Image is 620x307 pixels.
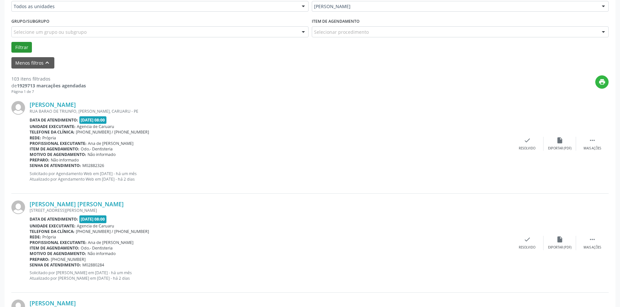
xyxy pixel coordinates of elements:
[30,240,87,245] b: Profissional executante:
[30,117,78,123] b: Data de atendimento:
[589,236,596,243] i: 
[30,163,81,168] b: Senha de atendimento:
[88,141,133,146] span: Ana de [PERSON_NAME]
[524,236,531,243] i: check
[548,245,572,250] div: Exportar (PDF)
[82,262,104,268] span: M02880284
[30,270,511,281] p: Solicitado por [PERSON_NAME] em [DATE] - há um mês Atualizado por [PERSON_NAME] em [DATE] - há 2 ...
[30,216,78,222] b: Data de atendimento:
[30,135,41,141] b: Rede:
[42,135,56,141] span: Própria
[11,42,32,53] button: Filtrar
[524,137,531,144] i: check
[595,75,609,89] button: print
[30,101,76,108] a: [PERSON_NAME]
[76,229,149,234] span: [PHONE_NUMBER] / [PHONE_NUMBER]
[42,234,56,240] span: Própria
[314,29,369,35] span: Selecionar procedimento
[88,251,116,256] span: Não informado
[30,157,49,163] b: Preparo:
[30,262,81,268] b: Senha de atendimento:
[556,236,563,243] i: insert_drive_file
[30,257,49,262] b: Preparo:
[30,208,511,213] div: [STREET_ADDRESS][PERSON_NAME]
[589,137,596,144] i: 
[17,83,86,89] strong: 1929713 marcações agendadas
[30,234,41,240] b: Rede:
[14,3,295,10] span: Todos as unidades
[11,16,49,26] label: Grupo/Subgrupo
[599,78,606,85] i: print
[30,109,511,114] div: RUA BARAO DE TRIUNFO, [PERSON_NAME], CARUARU - PE
[82,163,104,168] span: M02882326
[77,124,114,129] span: Agencia de Caruaru
[88,240,133,245] span: Ana de [PERSON_NAME]
[548,146,572,151] div: Exportar (PDF)
[51,157,79,163] span: Não informado
[556,137,563,144] i: insert_drive_file
[11,89,86,95] div: Página 1 de 7
[30,200,124,208] a: [PERSON_NAME] [PERSON_NAME]
[30,245,79,251] b: Item de agendamento:
[77,223,114,229] span: Agencia de Caruaru
[30,171,511,182] p: Solicitado por Agendamento Web em [DATE] - há um mês Atualizado por Agendamento Web em [DATE] - h...
[11,200,25,214] img: img
[79,215,107,223] span: [DATE] 08:00
[30,124,76,129] b: Unidade executante:
[312,16,360,26] label: Item de agendamento
[79,116,107,124] span: [DATE] 08:00
[11,101,25,115] img: img
[30,152,86,157] b: Motivo de agendamento:
[88,152,116,157] span: Não informado
[30,229,75,234] b: Telefone da clínica:
[30,300,76,307] a: [PERSON_NAME]
[14,29,87,35] span: Selecione um grupo ou subgrupo
[11,57,54,69] button: Menos filtroskeyboard_arrow_up
[51,257,86,262] span: [PHONE_NUMBER]
[30,146,79,152] b: Item de agendamento:
[76,129,149,135] span: [PHONE_NUMBER] / [PHONE_NUMBER]
[11,75,86,82] div: 103 itens filtrados
[30,129,75,135] b: Telefone da clínica:
[584,245,601,250] div: Mais ações
[11,82,86,89] div: de
[30,141,87,146] b: Profissional executante:
[30,223,76,229] b: Unidade executante:
[584,146,601,151] div: Mais ações
[44,59,51,66] i: keyboard_arrow_up
[81,146,113,152] span: Odo.- Dentisteria
[519,146,535,151] div: Resolvido
[81,245,113,251] span: Odo.- Dentisteria
[519,245,535,250] div: Resolvido
[314,3,596,10] span: [PERSON_NAME]
[30,251,86,256] b: Motivo de agendamento:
